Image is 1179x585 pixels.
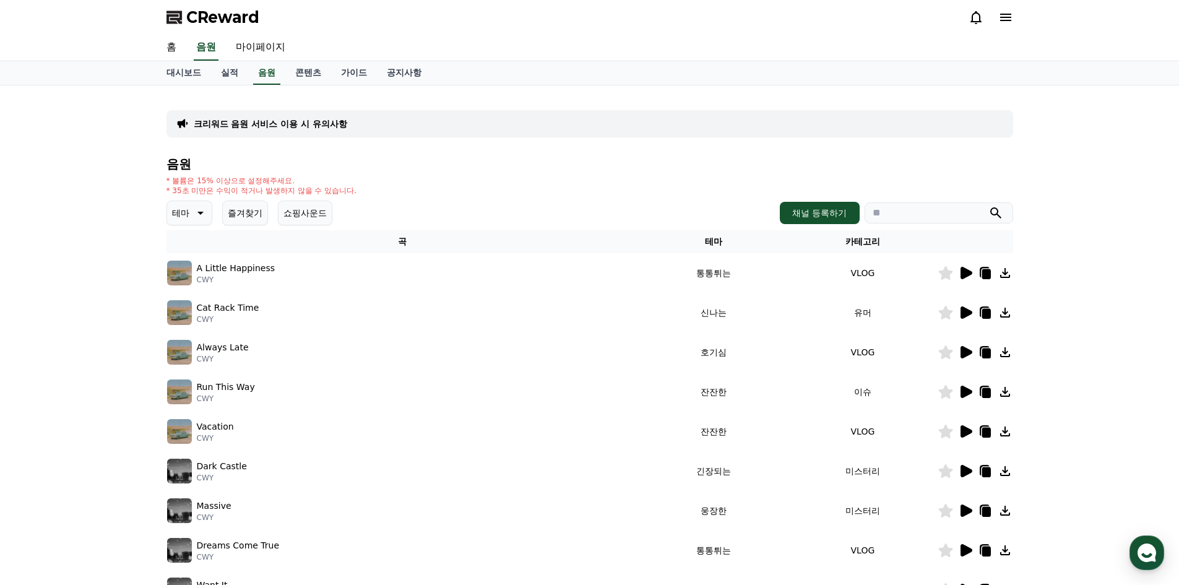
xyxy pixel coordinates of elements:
a: 음원 [194,35,218,61]
img: music [167,379,192,404]
td: 유머 [788,293,937,332]
th: 테마 [639,230,788,253]
a: 콘텐츠 [285,61,331,85]
th: 카테고리 [788,230,937,253]
td: 웅장한 [639,491,788,531]
span: CReward [186,7,259,27]
p: 테마 [172,204,189,222]
td: VLOG [788,332,937,372]
td: 통통튀는 [639,253,788,293]
a: 실적 [211,61,248,85]
p: CWY [197,473,247,483]
td: VLOG [788,412,937,451]
p: CWY [197,314,259,324]
p: Run This Way [197,381,255,394]
p: CWY [197,513,231,522]
p: CWY [197,433,234,443]
p: CWY [197,354,249,364]
td: 미스터리 [788,451,937,491]
a: 마이페이지 [226,35,295,61]
img: music [167,538,192,563]
p: Cat Rack Time [197,301,259,314]
button: 채널 등록하기 [780,202,859,224]
p: Massive [197,500,231,513]
button: 쇼핑사운드 [278,201,332,225]
a: 크리워드 음원 서비스 이용 시 유의사항 [194,118,347,130]
p: CWY [197,275,275,285]
a: 공지사항 [377,61,431,85]
p: A Little Happiness [197,262,275,275]
a: CReward [166,7,259,27]
td: 호기심 [639,332,788,372]
p: CWY [197,552,280,562]
p: * 35초 미만은 수익이 적거나 발생하지 않을 수 있습니다. [166,186,357,196]
p: * 볼륨은 15% 이상으로 설정해주세요. [166,176,357,186]
a: 음원 [253,61,280,85]
button: 즐겨찾기 [222,201,268,225]
td: 통통튀는 [639,531,788,570]
h4: 음원 [166,157,1013,171]
th: 곡 [166,230,639,253]
img: music [167,419,192,444]
img: music [167,340,192,365]
button: 테마 [166,201,212,225]
td: 이슈 [788,372,937,412]
td: 신나는 [639,293,788,332]
p: Dreams Come True [197,539,280,552]
img: music [167,261,192,285]
td: 미스터리 [788,491,937,531]
p: Dark Castle [197,460,247,473]
a: 대시보드 [157,61,211,85]
td: VLOG [788,531,937,570]
a: 가이드 [331,61,377,85]
img: music [167,459,192,483]
p: Always Late [197,341,249,354]
img: music [167,300,192,325]
td: 긴장되는 [639,451,788,491]
p: Vacation [197,420,234,433]
td: 잔잔한 [639,372,788,412]
a: 홈 [157,35,186,61]
p: CWY [197,394,255,404]
td: VLOG [788,253,937,293]
img: music [167,498,192,523]
td: 잔잔한 [639,412,788,451]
